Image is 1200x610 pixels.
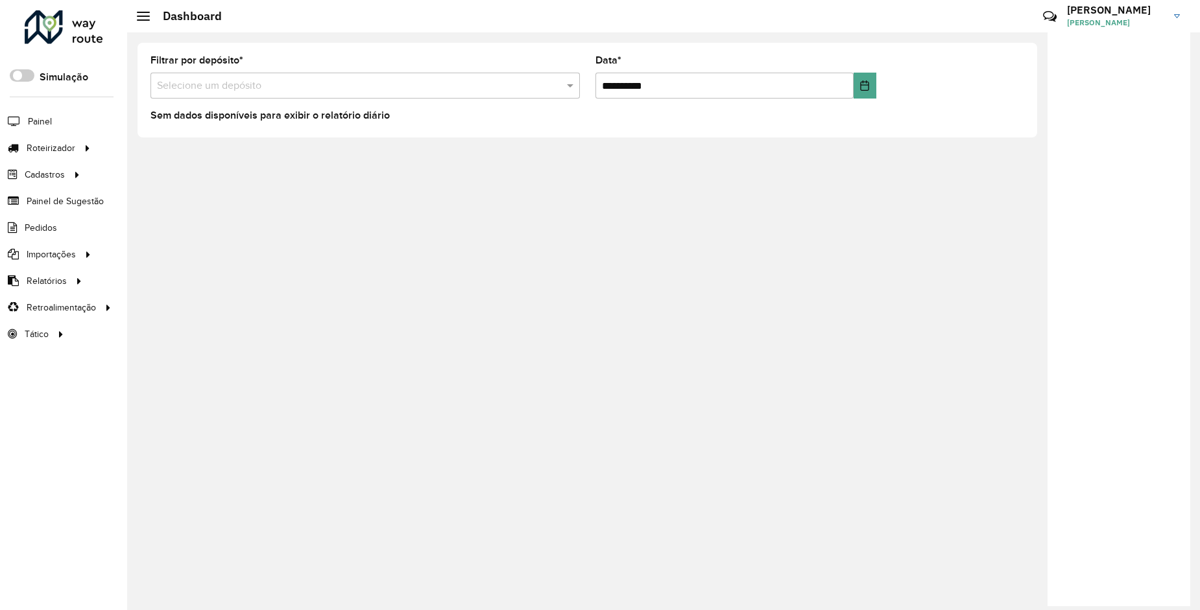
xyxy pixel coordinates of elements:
label: Data [595,53,621,68]
label: Simulação [40,69,88,85]
a: Contato Rápido [1036,3,1064,30]
span: Importações [27,248,76,261]
span: Painel [28,115,52,128]
label: Filtrar por depósito [150,53,243,68]
span: Cadastros [25,168,65,182]
span: Painel de Sugestão [27,194,104,208]
h3: [PERSON_NAME] [1067,4,1164,16]
h2: Dashboard [150,9,222,23]
button: Choose Date [854,73,876,99]
label: Sem dados disponíveis para exibir o relatório diário [150,108,390,123]
span: Roteirizador [27,141,75,155]
span: Relatórios [27,274,67,288]
span: Pedidos [25,221,57,235]
span: Tático [25,327,49,341]
span: Retroalimentação [27,301,96,314]
span: [PERSON_NAME] [1067,17,1164,29]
